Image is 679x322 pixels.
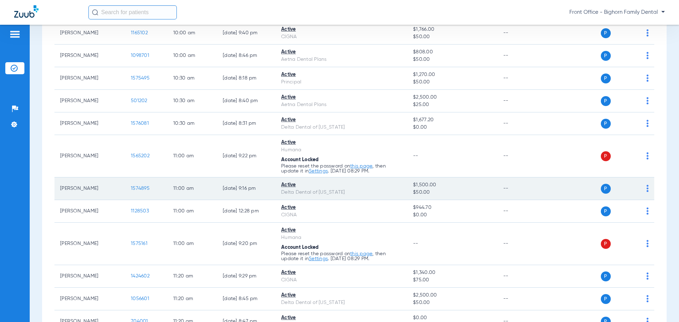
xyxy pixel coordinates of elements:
span: P [601,119,611,129]
span: 1098701 [131,53,149,58]
span: 1575495 [131,76,150,81]
td: -- [498,67,545,90]
div: Active [281,227,402,234]
img: Zuub Logo [14,5,39,18]
td: [DATE] 9:22 PM [217,135,275,177]
span: $50.00 [413,299,492,306]
div: Active [281,292,402,299]
span: $0.00 [413,314,492,322]
td: -- [498,22,545,45]
a: Settings [309,256,328,261]
span: $50.00 [413,78,492,86]
td: 11:00 AM [168,223,217,265]
img: group-dot-blue.svg [646,185,649,192]
td: [DATE] 8:18 PM [217,67,275,90]
td: [PERSON_NAME] [54,67,125,90]
span: P [601,271,611,281]
td: -- [498,288,545,310]
div: Humana [281,146,402,154]
div: Active [281,26,402,33]
div: Active [281,139,402,146]
span: $75.00 [413,276,492,284]
img: group-dot-blue.svg [646,97,649,104]
td: 11:20 AM [168,288,217,310]
td: 10:30 AM [168,67,217,90]
span: $50.00 [413,189,492,196]
div: Active [281,48,402,56]
img: group-dot-blue.svg [646,29,649,36]
td: -- [498,223,545,265]
td: 10:30 AM [168,112,217,135]
td: -- [498,177,545,200]
span: $2,500.00 [413,94,492,101]
div: Active [281,204,402,211]
td: [DATE] 8:31 PM [217,112,275,135]
span: $1,340.00 [413,269,492,276]
span: 1056601 [131,296,149,301]
input: Search for patients [88,5,177,19]
td: [PERSON_NAME] [54,135,125,177]
td: -- [498,265,545,288]
span: $50.00 [413,33,492,41]
td: -- [498,90,545,112]
iframe: Chat Widget [644,288,679,322]
span: $25.00 [413,101,492,109]
img: hamburger-icon [9,30,21,39]
span: P [601,74,611,83]
div: CIGNA [281,33,402,41]
td: 10:30 AM [168,90,217,112]
td: 10:00 AM [168,22,217,45]
td: [PERSON_NAME] [54,177,125,200]
div: Active [281,181,402,189]
td: -- [498,112,545,135]
img: group-dot-blue.svg [646,207,649,215]
td: [PERSON_NAME] [54,112,125,135]
td: 10:00 AM [168,45,217,67]
td: [PERSON_NAME] [54,223,125,265]
span: 501202 [131,98,147,103]
td: [PERSON_NAME] [54,45,125,67]
span: 1565202 [131,153,150,158]
p: Please reset the password on , then update it in . [DATE] 08:29 PM. [281,251,402,261]
td: [PERSON_NAME] [54,288,125,310]
td: [PERSON_NAME] [54,265,125,288]
td: [DATE] 9:40 PM [217,22,275,45]
img: group-dot-blue.svg [646,273,649,280]
td: [DATE] 9:29 PM [217,265,275,288]
span: $0.00 [413,124,492,131]
td: -- [498,45,545,67]
span: $944.70 [413,204,492,211]
span: $1,766.00 [413,26,492,33]
div: Aetna Dental Plans [281,101,402,109]
div: CIGNA [281,211,402,219]
img: group-dot-blue.svg [646,240,649,247]
div: Active [281,94,402,101]
td: [DATE] 9:16 PM [217,177,275,200]
td: [PERSON_NAME] [54,200,125,223]
div: Humana [281,234,402,241]
img: group-dot-blue.svg [646,52,649,59]
img: Search Icon [92,9,98,16]
span: $1,500.00 [413,181,492,189]
td: [DATE] 8:40 PM [217,90,275,112]
span: P [601,184,611,194]
td: -- [498,135,545,177]
span: Account Locked [281,157,319,162]
div: Active [281,71,402,78]
span: P [601,51,611,61]
div: Active [281,269,402,276]
td: 11:20 AM [168,265,217,288]
p: Please reset the password on , then update it in . [DATE] 08:29 PM. [281,164,402,174]
div: Delta Dental of [US_STATE] [281,124,402,131]
span: Front Office - Bighorn Family Dental [569,9,665,16]
span: P [601,206,611,216]
div: Delta Dental of [US_STATE] [281,189,402,196]
span: $2,500.00 [413,292,492,299]
span: Account Locked [281,245,319,250]
img: group-dot-blue.svg [646,152,649,159]
div: Principal [281,78,402,86]
td: [DATE] 8:46 PM [217,45,275,67]
span: 1165102 [131,30,148,35]
span: 1575161 [131,241,147,246]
